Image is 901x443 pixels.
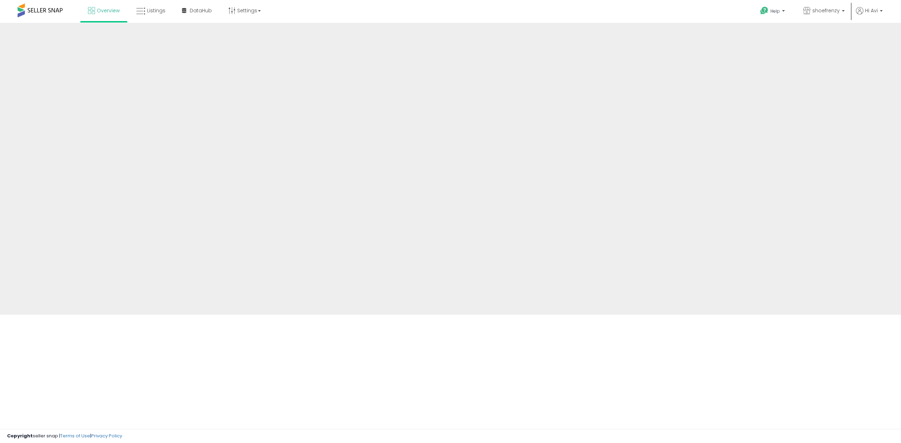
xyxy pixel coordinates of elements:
[770,8,780,14] span: Help
[755,1,792,23] a: Help
[190,7,212,14] span: DataHub
[147,7,165,14] span: Listings
[865,7,878,14] span: Hi Avi
[856,7,883,23] a: Hi Avi
[760,6,769,15] i: Get Help
[97,7,120,14] span: Overview
[812,7,840,14] span: shoefrenzy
